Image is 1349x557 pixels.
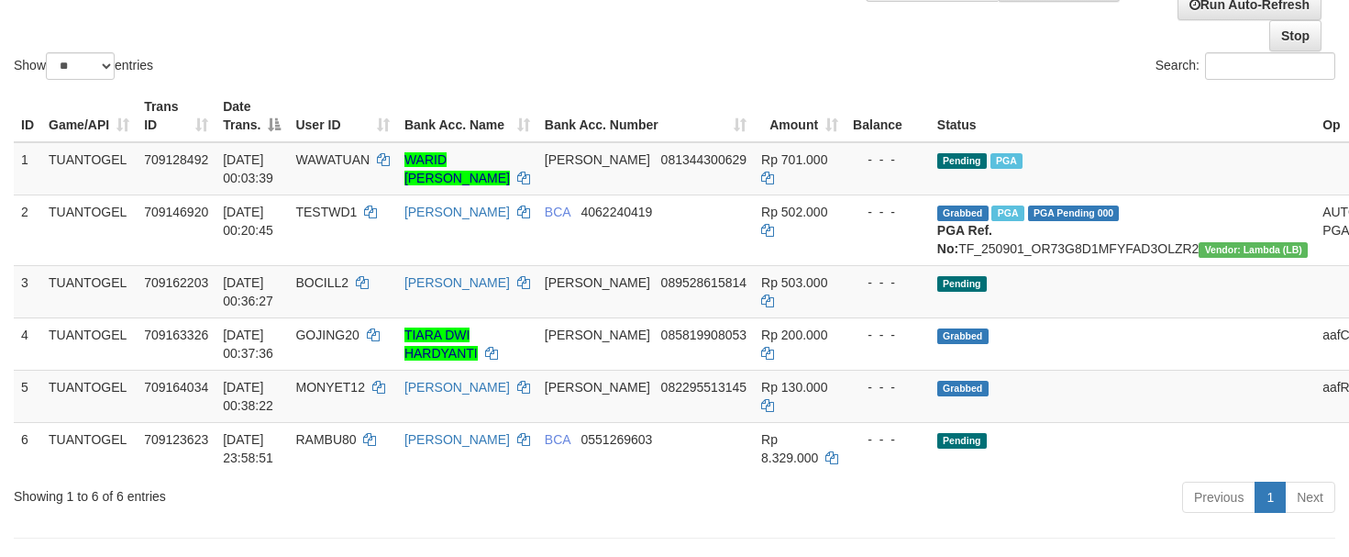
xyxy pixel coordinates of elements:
span: Rp 130.000 [761,380,827,395]
span: Rp 503.000 [761,275,827,290]
th: ID [14,90,41,142]
td: TUANTOGEL [41,195,137,265]
span: Pending [937,153,987,169]
td: 6 [14,422,41,474]
b: PGA Ref. No: [937,223,992,256]
div: - - - [853,378,923,396]
td: TUANTOGEL [41,370,137,422]
td: 4 [14,317,41,370]
td: 2 [14,195,41,265]
td: 1 [14,142,41,195]
span: 709123623 [144,432,208,447]
th: Bank Acc. Name: activate to sort column ascending [397,90,537,142]
td: TUANTOGEL [41,317,137,370]
span: Vendor URL: https://dashboard.q2checkout.com/secure [1199,242,1308,258]
a: Previous [1182,482,1255,513]
span: Marked by aafchonlypin [990,153,1023,169]
th: Status [930,90,1315,142]
span: [DATE] 00:37:36 [223,328,273,361]
span: Marked by aafFelly [991,206,1023,221]
span: [PERSON_NAME] [545,328,650,342]
td: 3 [14,265,41,317]
span: WAWATUAN [295,152,370,167]
a: Next [1285,482,1335,513]
span: BOCILL2 [295,275,348,290]
th: Bank Acc. Number: activate to sort column ascending [537,90,754,142]
span: BCA [545,205,570,219]
div: - - - [853,150,923,169]
span: Grabbed [937,381,989,396]
span: Rp 701.000 [761,152,827,167]
a: [PERSON_NAME] [404,205,510,219]
a: WARID [PERSON_NAME] [404,152,510,185]
div: - - - [853,326,923,344]
div: - - - [853,203,923,221]
span: GOJING20 [295,328,359,342]
span: Copy 4062240419 to clipboard [581,205,652,219]
span: RAMBU80 [295,432,356,447]
span: 709162203 [144,275,208,290]
span: 709146920 [144,205,208,219]
span: [PERSON_NAME] [545,275,650,290]
a: [PERSON_NAME] [404,380,510,395]
span: [DATE] 00:20:45 [223,205,273,238]
span: Copy 081344300629 to clipboard [661,152,746,167]
span: Copy 0551269603 to clipboard [581,432,652,447]
span: Copy 082295513145 to clipboard [661,380,746,395]
span: Rp 502.000 [761,205,827,219]
label: Search: [1155,52,1335,80]
span: BCA [545,432,570,447]
span: [DATE] 23:58:51 [223,432,273,465]
a: Stop [1269,20,1321,51]
th: Game/API: activate to sort column ascending [41,90,137,142]
a: [PERSON_NAME] [404,275,510,290]
span: [DATE] 00:03:39 [223,152,273,185]
td: TUANTOGEL [41,265,137,317]
span: Pending [937,433,987,449]
span: MONYET12 [295,380,364,395]
span: 709128492 [144,152,208,167]
span: [PERSON_NAME] [545,152,650,167]
span: [DATE] 00:36:27 [223,275,273,308]
th: Trans ID: activate to sort column ascending [137,90,216,142]
span: PGA Pending [1028,206,1120,221]
span: TESTWD1 [295,205,357,219]
label: Show entries [14,52,153,80]
select: Showentries [46,52,115,80]
td: 5 [14,370,41,422]
span: 709163326 [144,328,208,342]
span: Rp 200.000 [761,328,827,342]
span: Copy 085819908053 to clipboard [661,328,746,342]
a: TIARA DWI HARDYANTI [404,328,478,361]
div: Showing 1 to 6 of 6 entries [14,480,548,506]
td: TUANTOGEL [41,422,137,474]
a: [PERSON_NAME] [404,432,510,447]
span: [DATE] 00:38:22 [223,380,273,413]
span: Grabbed [937,206,989,221]
span: Rp 8.329.000 [761,432,818,465]
a: 1 [1255,482,1286,513]
th: Amount: activate to sort column ascending [754,90,846,142]
td: TUANTOGEL [41,142,137,195]
div: - - - [853,430,923,449]
span: Pending [937,276,987,292]
th: Balance [846,90,930,142]
input: Search: [1205,52,1335,80]
td: TF_250901_OR73G8D1MFYFAD3OLZR2 [930,195,1315,265]
div: - - - [853,273,923,292]
span: Grabbed [937,329,989,344]
span: Copy 089528615814 to clipboard [661,275,746,290]
th: Date Trans.: activate to sort column descending [216,90,288,142]
th: User ID: activate to sort column ascending [288,90,396,142]
span: [PERSON_NAME] [545,380,650,395]
span: 709164034 [144,380,208,395]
